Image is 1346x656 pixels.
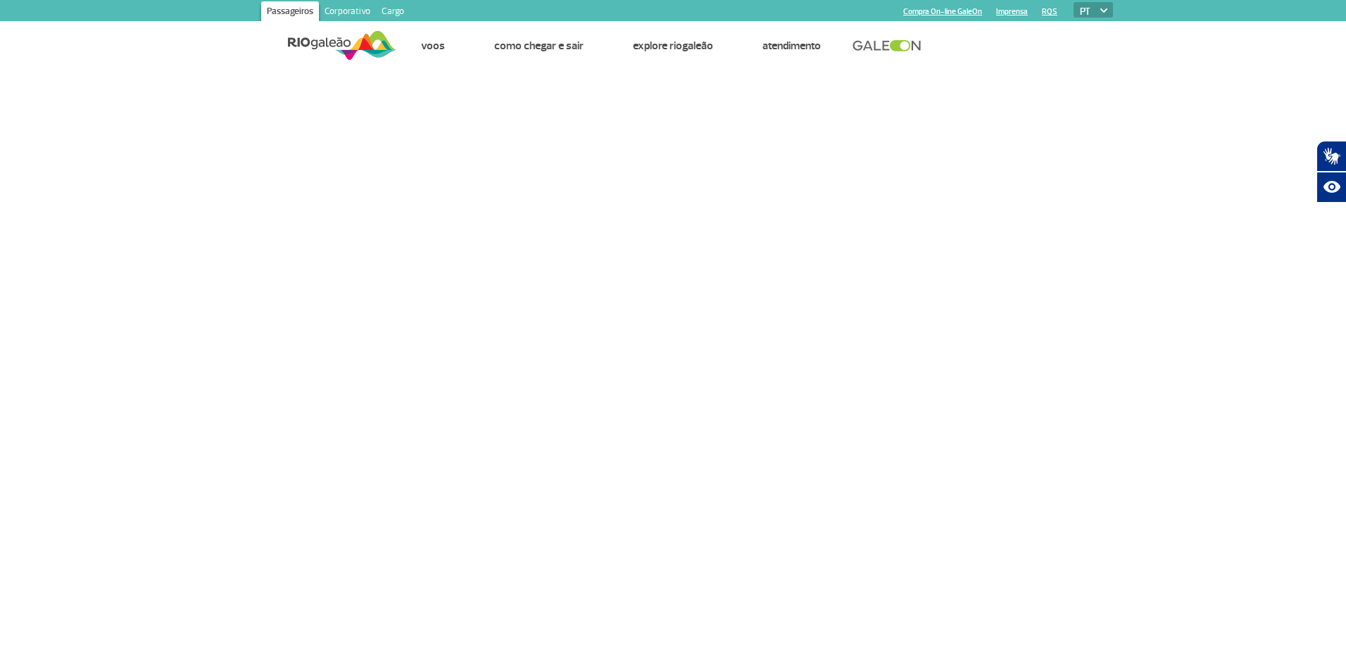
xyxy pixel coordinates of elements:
[1316,172,1346,203] button: Abrir recursos assistivos.
[633,39,713,53] a: Explore RIOgaleão
[319,1,376,24] a: Corporativo
[1316,141,1346,203] div: Plugin de acessibilidade da Hand Talk.
[494,39,584,53] a: Como chegar e sair
[1316,141,1346,172] button: Abrir tradutor de língua de sinais.
[376,1,410,24] a: Cargo
[996,7,1028,16] a: Imprensa
[421,39,445,53] a: Voos
[1042,7,1057,16] a: RQS
[762,39,821,53] a: Atendimento
[261,1,319,24] a: Passageiros
[903,7,982,16] a: Compra On-line GaleOn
